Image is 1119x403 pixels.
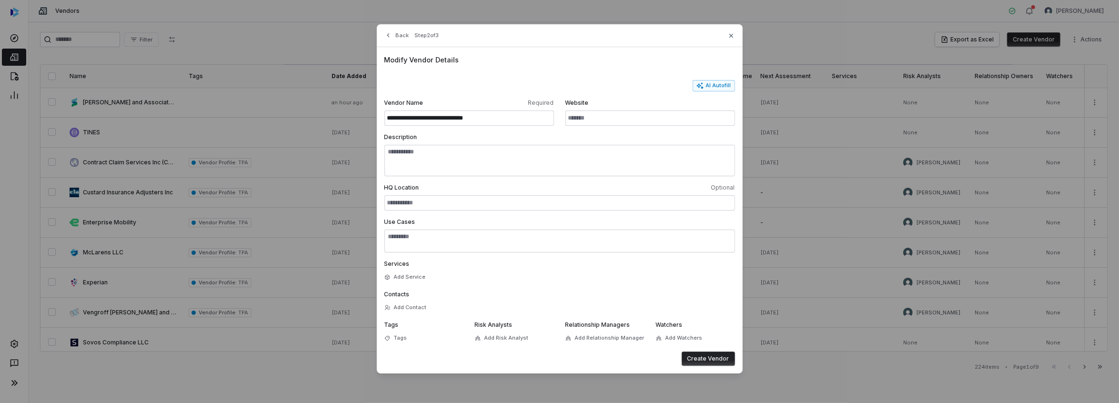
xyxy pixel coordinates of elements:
[656,321,683,328] span: Watchers
[565,99,735,107] span: Website
[653,330,706,347] button: Add Watchers
[682,352,735,366] button: Create Vendor
[415,32,439,39] span: Step 2 of 3
[384,55,735,65] span: Modify Vendor Details
[475,321,513,328] span: Risk Analysts
[382,27,412,44] button: Back
[471,99,554,107] span: Required
[484,334,529,342] span: Add Risk Analyst
[384,321,399,328] span: Tags
[384,99,467,107] span: Vendor Name
[394,334,407,342] span: Tags
[384,218,415,225] span: Use Cases
[382,269,429,286] button: Add Service
[382,299,430,316] button: Add Contact
[384,184,558,191] span: HQ Location
[562,184,735,191] span: Optional
[384,260,410,267] span: Services
[693,80,735,91] button: AI Autofill
[384,133,417,141] span: Description
[565,321,630,328] span: Relationship Managers
[384,291,410,298] span: Contacts
[575,334,645,342] span: Add Relationship Manager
